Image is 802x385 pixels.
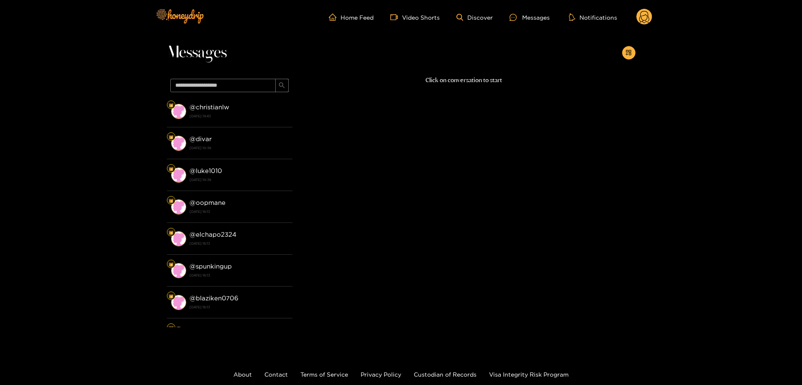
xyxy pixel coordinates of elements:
[171,295,186,310] img: conversation
[171,104,186,119] img: conversation
[233,371,252,377] a: About
[171,199,186,214] img: conversation
[190,303,288,311] strong: [DATE] 16:13
[275,79,289,92] button: search
[190,326,222,333] strong: @ bhaijaan
[566,13,620,21] button: Notifications
[329,13,341,21] span: home
[171,327,186,342] img: conversation
[190,208,288,215] strong: [DATE] 16:13
[190,167,222,174] strong: @ luke1010
[625,49,632,57] span: appstore-add
[171,231,186,246] img: conversation
[171,168,186,183] img: conversation
[169,326,174,331] img: Fan Level
[169,230,174,235] img: Fan Level
[190,263,232,270] strong: @ spunkingup
[171,263,186,278] img: conversation
[390,13,440,21] a: Video Shorts
[390,13,402,21] span: video-camera
[190,231,236,238] strong: @ elchapo2324
[510,13,550,22] div: Messages
[190,135,212,142] strong: @ divar
[169,103,174,108] img: Fan Level
[171,136,186,151] img: conversation
[279,82,285,89] span: search
[300,371,348,377] a: Terms of Service
[190,240,288,247] strong: [DATE] 16:13
[292,75,635,85] p: Click on conversation to start
[169,294,174,299] img: Fan Level
[190,144,288,152] strong: [DATE] 10:36
[489,371,569,377] a: Visa Integrity Risk Program
[169,134,174,140] img: Fan Level
[264,371,288,377] a: Contact
[456,14,493,21] a: Discover
[190,199,225,206] strong: @ oopmane
[329,13,374,21] a: Home Feed
[190,112,288,120] strong: [DATE] 19:43
[190,103,229,111] strong: @ christianlw
[169,166,174,171] img: Fan Level
[169,262,174,267] img: Fan Level
[190,176,288,183] strong: [DATE] 10:36
[190,271,288,279] strong: [DATE] 16:13
[167,43,227,63] span: Messages
[361,371,401,377] a: Privacy Policy
[414,371,477,377] a: Custodian of Records
[622,46,635,59] button: appstore-add
[190,295,238,302] strong: @ blaziken0706
[169,198,174,203] img: Fan Level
